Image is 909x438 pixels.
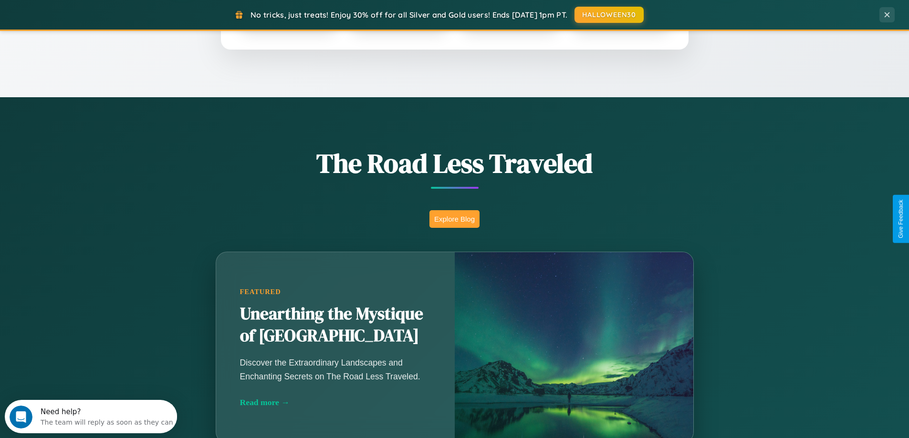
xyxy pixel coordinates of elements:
h1: The Road Less Traveled [168,145,741,182]
div: Give Feedback [898,200,904,238]
button: HALLOWEEN30 [575,7,644,23]
iframe: Intercom live chat [10,406,32,428]
h2: Unearthing the Mystique of [GEOGRAPHIC_DATA] [240,303,431,347]
iframe: Intercom live chat discovery launcher [5,400,177,433]
div: Open Intercom Messenger [4,4,178,30]
button: Explore Blog [429,210,480,228]
div: Read more → [240,397,431,407]
p: Discover the Extraordinary Landscapes and Enchanting Secrets on The Road Less Traveled. [240,356,431,383]
span: No tricks, just treats! Enjoy 30% off for all Silver and Gold users! Ends [DATE] 1pm PT. [251,10,567,20]
div: The team will reply as soon as they can [36,16,168,26]
div: Need help? [36,8,168,16]
div: Featured [240,288,431,296]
